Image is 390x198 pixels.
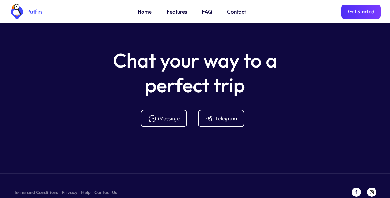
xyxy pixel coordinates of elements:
[138,8,152,16] a: Home
[158,115,180,122] div: iMessage
[141,110,192,127] a: iMessage
[215,115,237,122] div: Telegram
[81,188,91,196] a: Help
[9,4,42,19] a: home
[62,188,77,196] a: Privacy
[167,8,187,16] a: Features
[227,8,246,16] a: Contact
[94,188,117,196] a: Contact Us
[198,110,249,127] a: Telegram
[14,188,58,196] a: Terms and Conditions
[102,48,288,97] h5: Chat your way to a perfect trip
[202,8,212,16] a: FAQ
[341,5,381,19] a: Get Started
[25,9,42,15] div: Puffin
